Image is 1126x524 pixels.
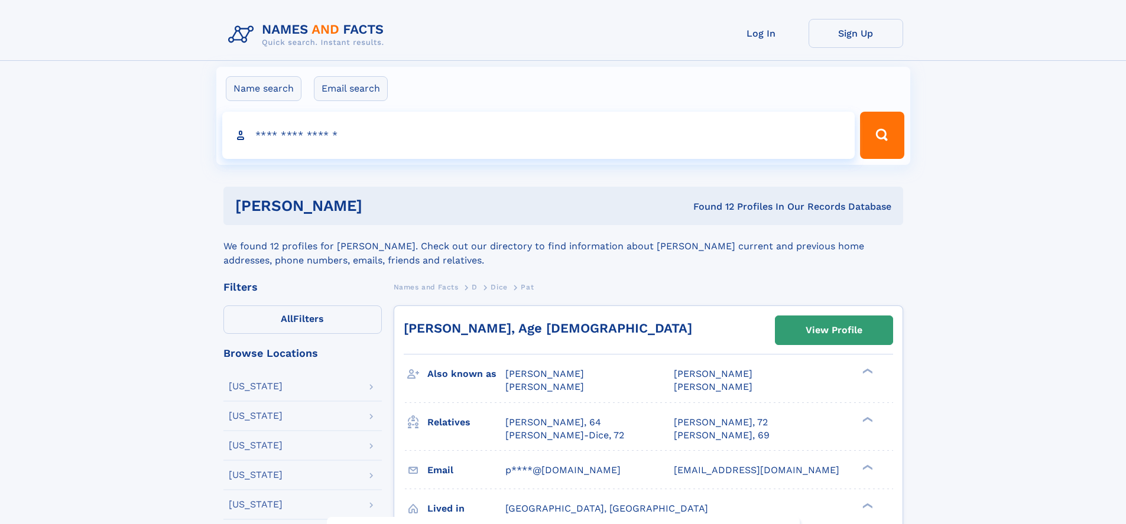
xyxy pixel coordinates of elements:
button: Search Button [860,112,904,159]
a: [PERSON_NAME], 69 [674,429,770,442]
div: [US_STATE] [229,470,283,480]
label: Email search [314,76,388,101]
div: [US_STATE] [229,382,283,391]
h3: Email [427,460,505,480]
h3: Lived in [427,499,505,519]
span: [PERSON_NAME] [674,381,752,392]
div: We found 12 profiles for [PERSON_NAME]. Check out our directory to find information about [PERSON... [223,225,903,268]
a: Dice [491,279,507,294]
div: ❯ [859,367,874,375]
span: [PERSON_NAME] [505,368,584,379]
div: [US_STATE] [229,500,283,509]
div: Browse Locations [223,348,382,359]
span: All [281,313,293,324]
span: [PERSON_NAME] [674,368,752,379]
img: Logo Names and Facts [223,19,394,51]
span: [PERSON_NAME] [505,381,584,392]
div: View Profile [806,317,862,344]
div: ❯ [859,463,874,471]
span: Dice [491,283,507,291]
a: [PERSON_NAME], Age [DEMOGRAPHIC_DATA] [404,321,692,336]
div: [US_STATE] [229,411,283,421]
h3: Also known as [427,364,505,384]
h3: Relatives [427,412,505,432]
div: Found 12 Profiles In Our Records Database [528,200,891,213]
a: [PERSON_NAME], 72 [674,416,768,429]
a: Names and Facts [394,279,459,294]
label: Filters [223,305,382,334]
input: search input [222,112,855,159]
div: [US_STATE] [229,441,283,450]
a: View Profile [775,316,893,344]
a: Sign Up [809,19,903,48]
a: [PERSON_NAME]-Dice, 72 [505,429,624,442]
div: ❯ [859,415,874,423]
span: [EMAIL_ADDRESS][DOMAIN_NAME] [674,464,839,476]
label: Name search [226,76,301,101]
div: ❯ [859,502,874,509]
span: Pat [521,283,534,291]
a: Log In [714,19,809,48]
h1: [PERSON_NAME] [235,198,528,213]
span: D [472,283,478,291]
span: [GEOGRAPHIC_DATA], [GEOGRAPHIC_DATA] [505,503,708,514]
a: [PERSON_NAME], 64 [505,416,601,429]
a: D [472,279,478,294]
div: Filters [223,282,382,292]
